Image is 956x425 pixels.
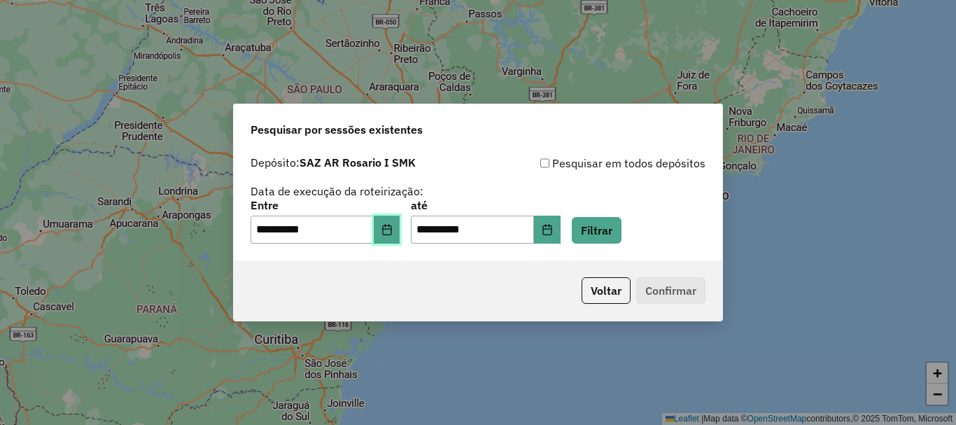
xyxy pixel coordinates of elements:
[572,217,621,244] button: Filtrar
[251,183,423,200] label: Data de execução da roteirização:
[300,155,416,169] strong: SAZ AR Rosario I SMK
[251,121,423,138] span: Pesquisar por sessões existentes
[582,277,631,304] button: Voltar
[534,216,561,244] button: Choose Date
[478,155,705,172] div: Pesquisar em todos depósitos
[251,154,416,171] label: Depósito:
[251,197,400,214] label: Entre
[411,197,560,214] label: até
[374,216,400,244] button: Choose Date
